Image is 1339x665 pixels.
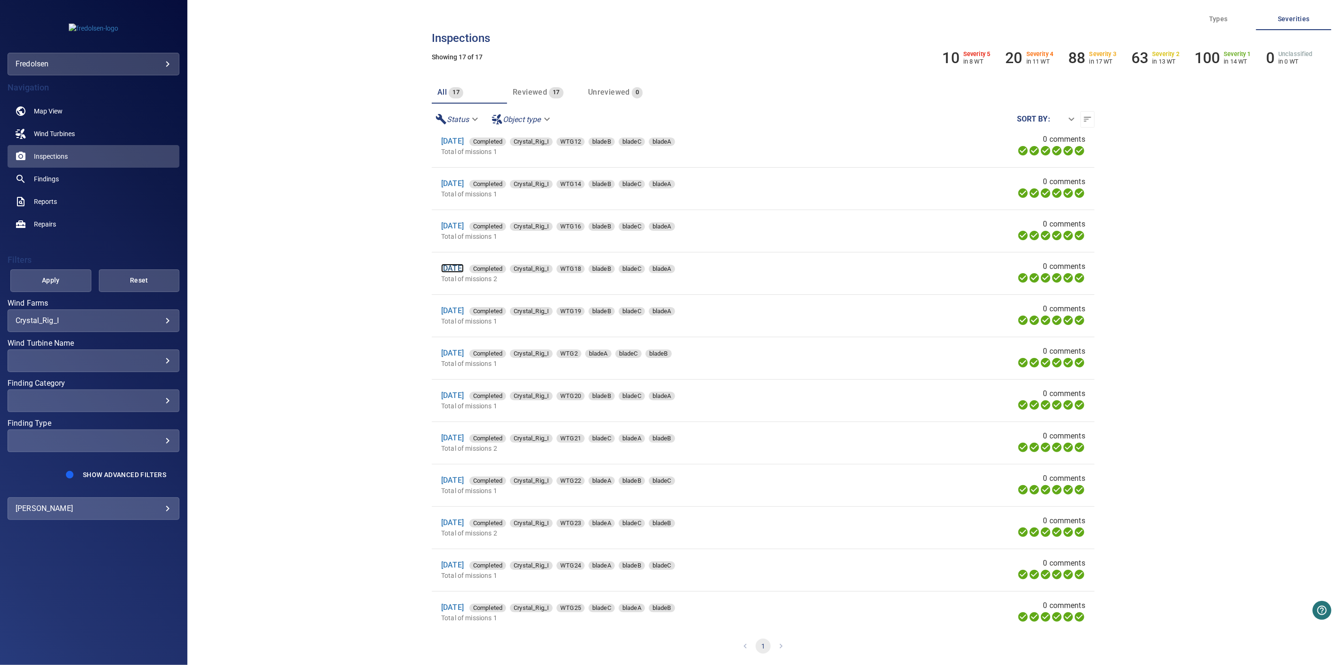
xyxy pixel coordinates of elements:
[1074,484,1085,495] svg: Classification 100%
[557,434,585,443] span: WTG21
[1153,51,1180,57] h6: Severity 2
[557,138,585,146] div: WTG12
[8,122,179,145] a: windturbines noActive
[649,603,675,613] span: bladeB
[432,111,484,128] div: Status
[963,58,991,65] p: in 8 WT
[1017,315,1029,326] svg: Uploading 100%
[1043,134,1086,145] span: 0 comments
[469,137,506,146] span: Completed
[432,32,1095,44] h3: Inspections
[557,180,585,188] div: WTG14
[34,219,56,229] span: Repairs
[8,213,179,235] a: repairs noActive
[1081,111,1095,128] button: Sort list from newest to oldest
[1074,357,1085,368] svg: Classification 100%
[1194,49,1220,67] h6: 100
[619,392,645,400] div: bladeC
[1017,145,1029,156] svg: Uploading 100%
[649,307,675,316] span: bladeA
[1006,49,1023,67] h6: 20
[1063,357,1074,368] svg: Matching 100%
[503,115,541,124] em: Object type
[943,49,960,67] h6: 10
[1050,111,1081,128] div: ​
[557,179,585,189] span: WTG14
[589,307,615,316] span: bladeB
[557,604,585,612] div: WTG25
[589,138,615,146] div: bladeB
[589,391,615,401] span: bladeB
[1040,399,1051,411] svg: Selecting 100%
[557,222,585,231] span: WTG16
[557,434,585,443] div: WTG21
[619,434,645,443] span: bladeA
[557,476,585,486] span: WTG22
[1040,357,1051,368] svg: Selecting 100%
[1040,145,1051,156] svg: Selecting 100%
[649,434,675,443] span: bladeB
[510,265,553,273] div: Crystal_Rig_I
[649,307,675,316] div: bladeA
[619,137,645,146] span: bladeC
[589,561,615,570] span: bladeA
[589,265,615,273] div: bladeB
[441,518,464,527] a: [DATE]
[589,604,615,612] div: bladeC
[649,391,675,401] span: bladeA
[510,519,553,527] div: Crystal_Rig_I
[510,222,553,231] div: Crystal_Rig_I
[1017,115,1050,123] label: Sort by :
[510,561,553,570] div: Crystal_Rig_I
[557,391,585,401] span: WTG20
[557,265,585,273] div: WTG18
[1029,145,1040,156] svg: Data Formatted 100%
[619,222,645,231] span: bladeC
[1068,49,1085,67] h6: 88
[649,137,675,146] span: bladeA
[441,476,464,485] a: [DATE]
[441,433,464,442] a: [DATE]
[1017,611,1029,623] svg: Uploading 100%
[619,307,645,316] span: bladeC
[589,222,615,231] span: bladeB
[1153,58,1180,65] p: in 13 WT
[469,180,506,188] div: Completed
[510,180,553,188] div: Crystal_Rig_I
[1131,49,1179,67] li: Severity 2
[1040,569,1051,580] svg: Selecting 100%
[34,129,75,138] span: Wind Turbines
[1040,484,1051,495] svg: Selecting 100%
[1063,569,1074,580] svg: Matching 100%
[557,519,585,528] span: WTG23
[510,519,553,528] span: Crystal_Rig_I
[1063,611,1074,623] svg: Matching 100%
[1040,527,1051,538] svg: Selecting 100%
[1063,187,1074,199] svg: Matching 100%
[441,264,464,273] a: [DATE]
[441,147,847,156] p: Total of missions 1
[649,180,675,188] div: bladeA
[469,434,506,443] div: Completed
[469,391,506,401] span: Completed
[1262,13,1326,25] span: Severities
[589,434,615,443] span: bladeC
[510,476,553,486] span: Crystal_Rig_I
[469,434,506,443] span: Completed
[469,349,506,358] div: Completed
[1051,145,1063,156] svg: ML Processing 100%
[1029,399,1040,411] svg: Data Formatted 100%
[1089,51,1117,57] h6: Severity 3
[8,420,179,427] label: Finding Type
[1063,399,1074,411] svg: Matching 100%
[1074,527,1085,538] svg: Classification 100%
[619,476,645,486] span: bladeB
[1017,187,1029,199] svg: Uploading 100%
[510,434,553,443] div: Crystal_Rig_I
[8,300,179,307] label: Wind Farms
